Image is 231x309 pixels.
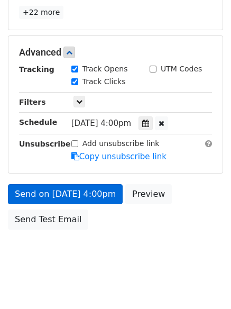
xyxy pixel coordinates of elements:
a: Preview [125,184,172,204]
label: UTM Codes [161,63,202,75]
strong: Filters [19,98,46,106]
a: +22 more [19,6,63,19]
strong: Schedule [19,118,57,126]
strong: Unsubscribe [19,140,71,148]
iframe: Chat Widget [178,258,231,309]
span: [DATE] 4:00pm [71,119,131,128]
h5: Advanced [19,47,212,58]
a: Copy unsubscribe link [71,152,167,161]
a: Send on [DATE] 4:00pm [8,184,123,204]
label: Add unsubscribe link [82,138,160,149]
strong: Tracking [19,65,54,74]
label: Track Clicks [82,76,126,87]
a: Send Test Email [8,210,88,230]
label: Track Opens [82,63,128,75]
